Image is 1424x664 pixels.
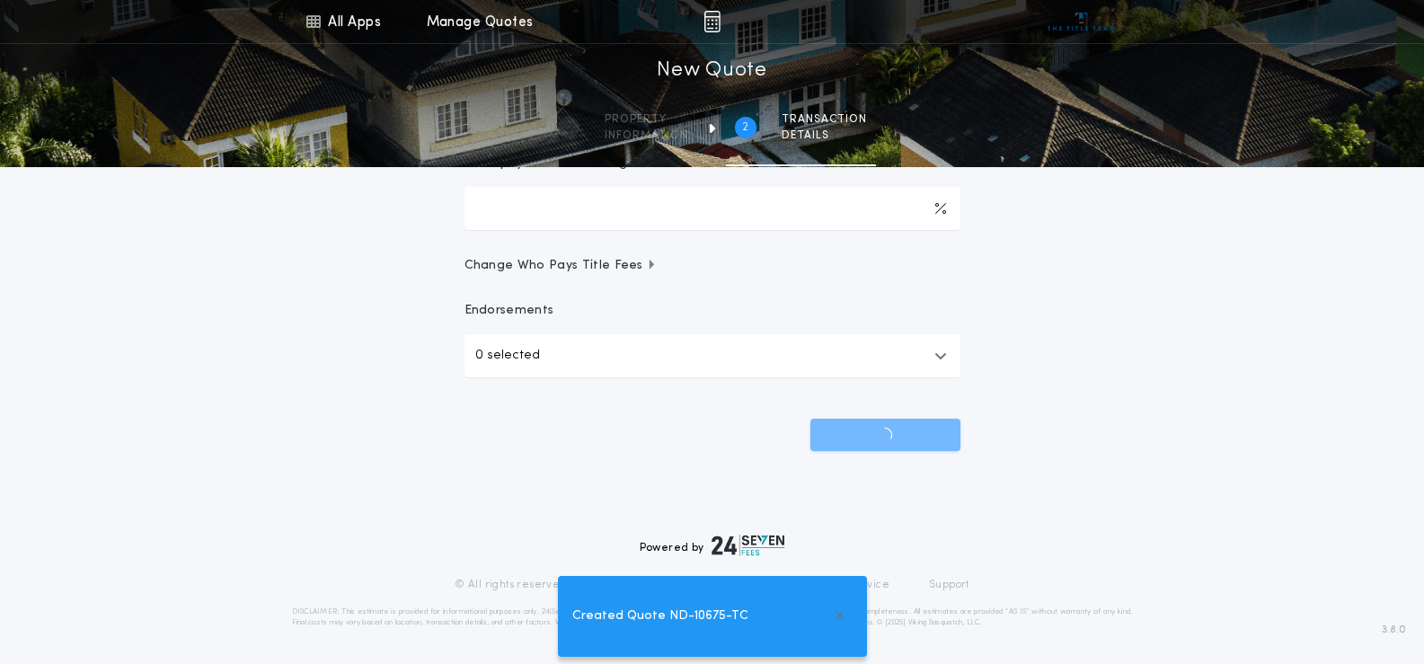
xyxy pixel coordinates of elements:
img: img [703,11,721,32]
img: logo [712,535,785,556]
p: 0 selected [475,345,540,367]
button: 0 selected [464,334,960,377]
button: Change Who Pays Title Fees [464,257,960,275]
span: Created Quote ND-10675-TC [572,606,748,626]
h2: 2 [742,120,748,135]
input: Downpayment Percentage [464,187,960,230]
div: Powered by [640,535,785,556]
span: Property [605,112,688,127]
img: vs-icon [1048,13,1115,31]
span: Transaction [782,112,867,127]
span: details [782,128,867,143]
h1: New Quote [657,57,766,85]
span: Change Who Pays Title Fees [464,257,658,275]
span: information [605,128,688,143]
p: Endorsements [464,302,960,320]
